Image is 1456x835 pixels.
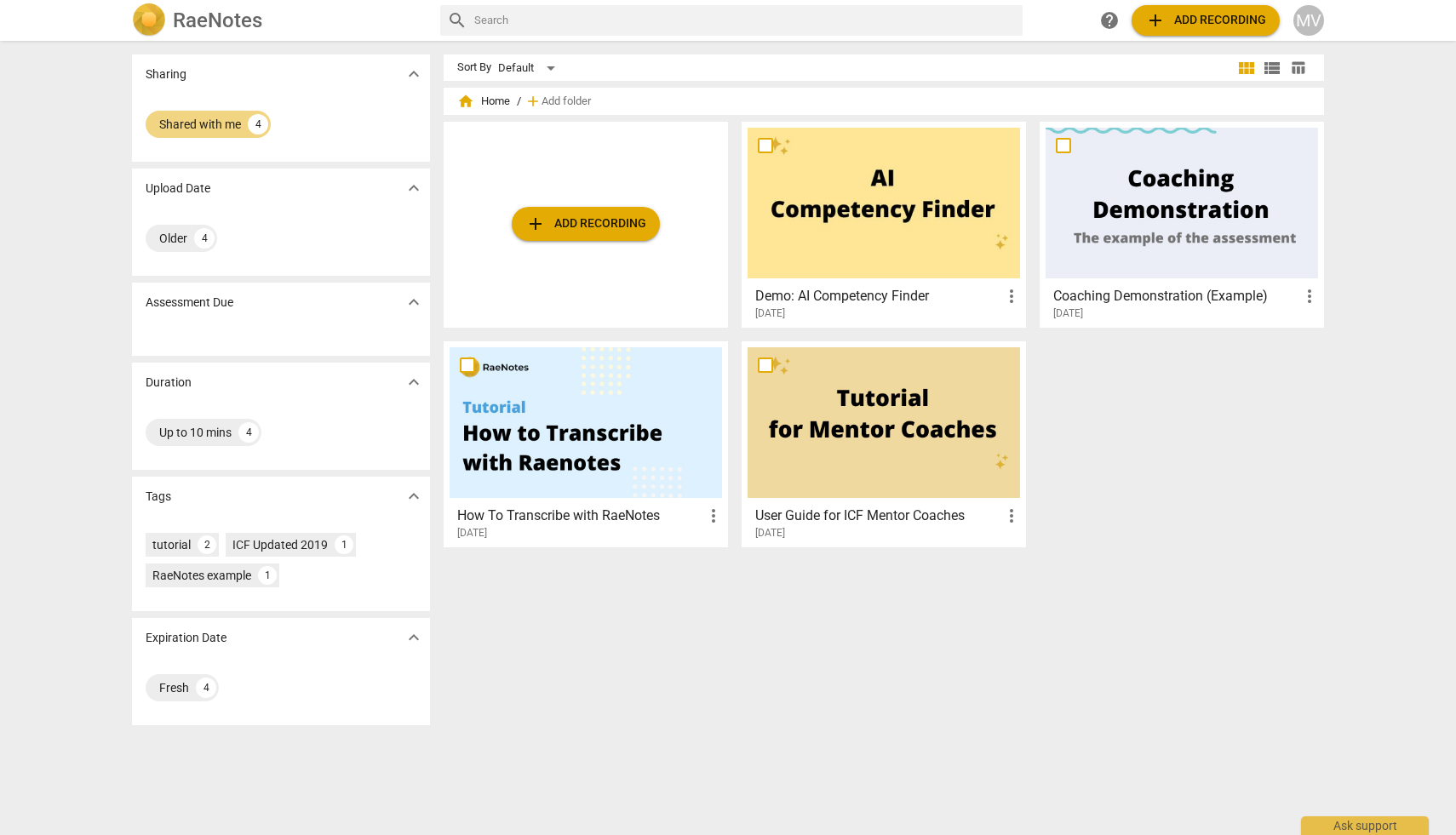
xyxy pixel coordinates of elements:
[457,93,510,110] span: Home
[401,625,427,650] button: Show more
[404,64,424,84] span: expand_more
[404,486,424,506] span: expand_more
[401,483,427,509] button: Show more
[1053,286,1299,306] h3: Coaching Demonstration (Example)
[132,3,166,37] img: Logo
[1290,60,1306,76] span: table_chart
[525,214,546,234] span: add
[146,629,226,647] p: Expiration Date
[525,93,542,110] span: add
[232,536,328,553] div: ICF Updated 2019
[498,54,561,82] div: Default
[248,114,268,134] div: 4
[525,214,646,234] span: Add recording
[1262,58,1282,78] span: view_list
[173,9,262,32] h2: RaeNotes
[1145,10,1166,31] span: add
[146,294,233,312] p: Assessment Due
[238,422,259,443] div: 4
[474,7,1016,34] input: Search
[457,526,487,540] span: [DATE]
[132,3,427,37] a: LogoRaeNotes
[1001,506,1022,526] span: more_vert
[159,679,189,696] div: Fresh
[159,116,241,133] div: Shared with me
[755,506,1001,526] h3: User Guide for ICF Mentor Coaches
[404,178,424,198] span: expand_more
[1285,55,1310,81] button: Table view
[401,61,427,87] button: Show more
[748,128,1020,320] a: Demo: AI Competency Finder[DATE]
[1099,10,1120,31] span: help
[146,488,171,506] p: Tags
[159,230,187,247] div: Older
[1293,5,1324,36] button: MV
[447,10,467,31] span: search
[1046,128,1318,320] a: Coaching Demonstration (Example)[DATE]
[159,424,232,441] div: Up to 10 mins
[703,506,724,526] span: more_vert
[404,372,424,392] span: expand_more
[1299,286,1320,306] span: more_vert
[194,228,215,249] div: 4
[152,567,251,584] div: RaeNotes example
[1001,286,1022,306] span: more_vert
[1094,5,1125,36] a: Help
[755,526,785,540] span: [DATE]
[335,535,353,554] div: 1
[512,207,660,241] button: Upload
[196,678,216,698] div: 4
[517,95,521,108] span: /
[401,369,427,395] button: Show more
[1132,5,1280,36] button: Upload
[404,292,424,312] span: expand_more
[401,289,427,315] button: Show more
[457,61,491,74] div: Sort By
[1234,55,1259,81] button: Tile view
[152,536,191,553] div: tutorial
[755,306,785,321] span: [DATE]
[748,347,1020,540] a: User Guide for ICF Mentor Coaches[DATE]
[401,175,427,201] button: Show more
[258,566,277,585] div: 1
[404,627,424,648] span: expand_more
[542,95,591,108] span: Add folder
[755,286,1001,306] h3: Demo: AI Competency Finder
[1236,58,1257,78] span: view_module
[1145,10,1266,31] span: Add recording
[1259,55,1285,81] button: List view
[457,506,703,526] h3: How To Transcribe with RaeNotes
[1301,816,1429,835] div: Ask support
[146,66,186,83] p: Sharing
[198,535,216,554] div: 2
[457,93,474,110] span: home
[146,374,192,392] p: Duration
[146,180,210,197] p: Upload Date
[450,347,722,540] a: How To Transcribe with RaeNotes[DATE]
[1053,306,1083,321] span: [DATE]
